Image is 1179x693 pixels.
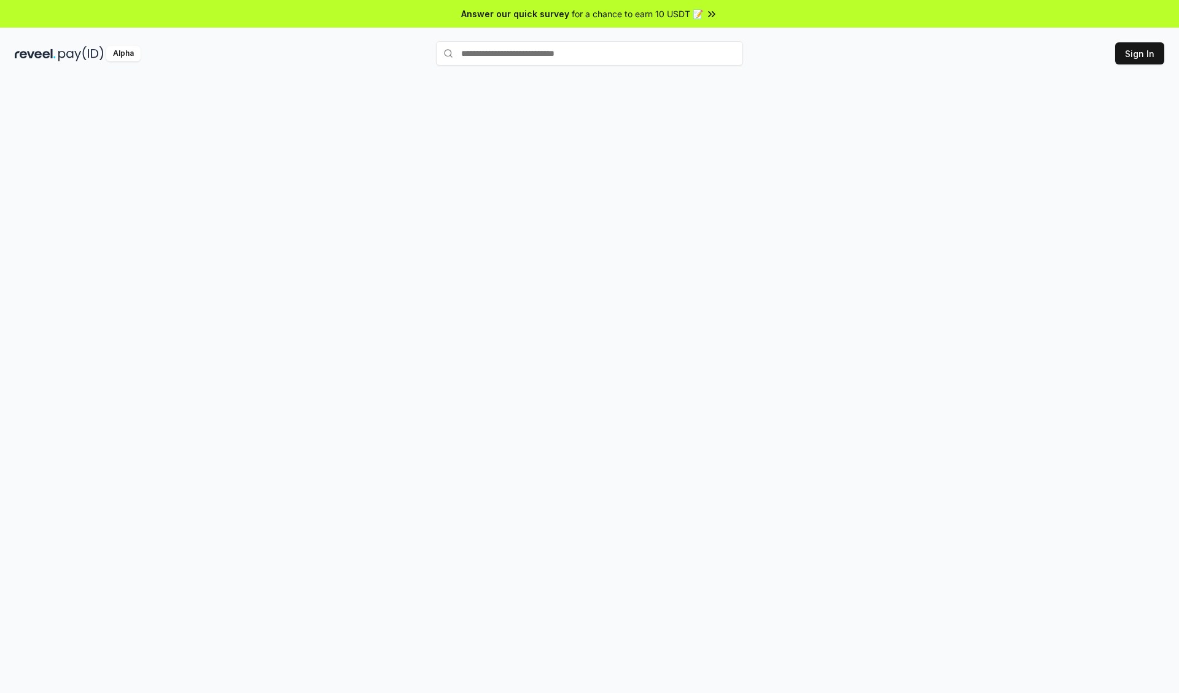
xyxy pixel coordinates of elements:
img: reveel_dark [15,46,56,61]
span: for a chance to earn 10 USDT 📝 [572,7,703,20]
span: Answer our quick survey [461,7,569,20]
div: Alpha [106,46,141,61]
button: Sign In [1115,42,1164,64]
img: pay_id [58,46,104,61]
